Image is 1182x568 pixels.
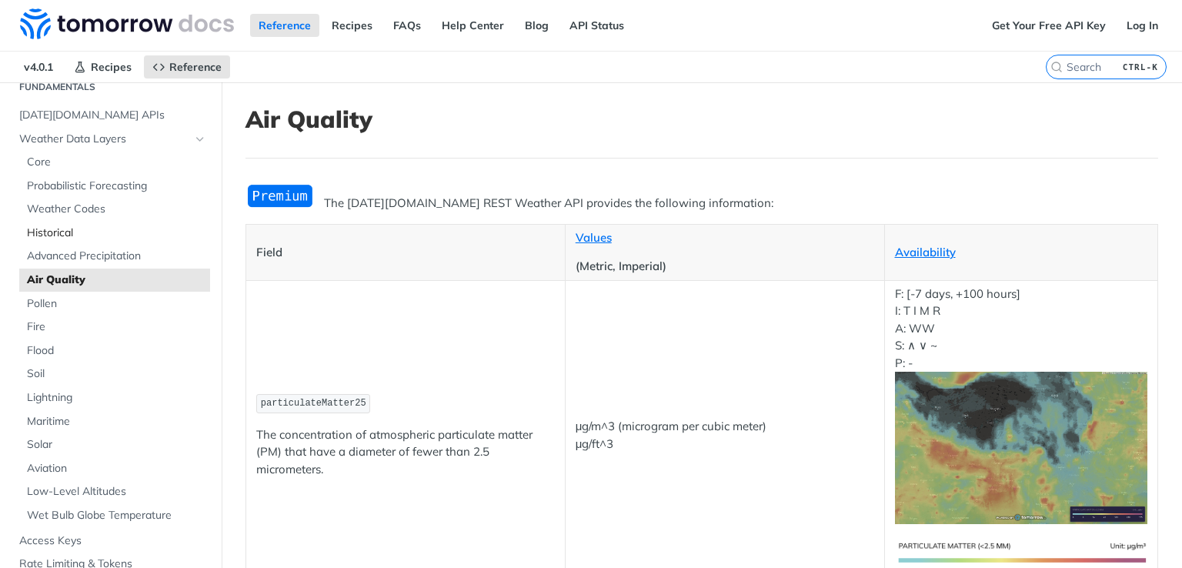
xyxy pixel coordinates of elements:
p: F: [-7 days, +100 hours] I: T I M R A: WW S: ∧ ∨ ~ P: - [895,286,1148,524]
span: Recipes [91,60,132,74]
a: Availability [895,245,956,259]
a: Values [576,230,612,245]
a: Recipes [65,55,140,79]
button: Hide subpages for Weather Data Layers [194,133,206,145]
a: Access Keys [12,530,210,553]
span: Pollen [27,296,206,312]
a: Probabilistic Forecasting [19,175,210,198]
a: Weather Data LayersHide subpages for Weather Data Layers [12,128,210,151]
span: Expand image [895,552,1148,566]
svg: Search [1050,61,1063,73]
h2: Fundamentals [12,80,210,94]
a: Historical [19,222,210,245]
a: Pollen [19,292,210,316]
a: [DATE][DOMAIN_NAME] APIs [12,104,210,127]
span: Access Keys [19,533,206,549]
a: Solar [19,433,210,456]
img: Tomorrow.io Weather API Docs [20,8,234,39]
span: Fire [27,319,206,335]
span: particulateMatter25 [261,398,366,409]
span: Expand image [895,439,1148,454]
span: v4.0.1 [15,55,62,79]
a: Lightning [19,386,210,409]
a: Low-Level Altitudes [19,480,210,503]
span: [DATE][DOMAIN_NAME] APIs [19,108,206,123]
span: Wet Bulb Globe Temperature [27,508,206,523]
a: Aviation [19,457,210,480]
a: Maritime [19,410,210,433]
span: Historical [27,226,206,241]
span: Solar [27,437,206,453]
a: Log In [1118,14,1167,37]
a: Soil [19,363,210,386]
a: Reference [250,14,319,37]
span: Soil [27,366,206,382]
span: Air Quality [27,272,206,288]
p: The concentration of atmospheric particulate matter (PM) that have a diameter of fewer than 2.5 m... [256,426,555,479]
span: Core [27,155,206,170]
span: Low-Level Altitudes [27,484,206,500]
a: Weather Codes [19,198,210,221]
a: Wet Bulb Globe Temperature [19,504,210,527]
a: API Status [561,14,633,37]
span: Lightning [27,390,206,406]
a: Core [19,151,210,174]
span: Aviation [27,461,206,476]
p: μg/m^3 (microgram per cubic meter) μg/ft^3 [576,418,874,453]
a: Advanced Precipitation [19,245,210,268]
kbd: CTRL-K [1119,59,1162,75]
a: Air Quality [19,269,210,292]
a: Flood [19,339,210,363]
a: Help Center [433,14,513,37]
span: Maritime [27,414,206,429]
h1: Air Quality [245,105,1158,133]
span: Flood [27,343,206,359]
p: The [DATE][DOMAIN_NAME] REST Weather API provides the following information: [245,195,1158,212]
a: Recipes [323,14,381,37]
span: Reference [169,60,222,74]
img: pm25 [895,372,1148,523]
p: Field [256,244,555,262]
a: Fire [19,316,210,339]
a: Blog [516,14,557,37]
span: Advanced Precipitation [27,249,206,264]
span: Weather Data Layers [19,132,190,147]
p: (Metric, Imperial) [576,258,874,276]
span: Weather Codes [27,202,206,217]
a: Reference [144,55,230,79]
a: FAQs [385,14,429,37]
span: Probabilistic Forecasting [27,179,206,194]
a: Get Your Free API Key [983,14,1114,37]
